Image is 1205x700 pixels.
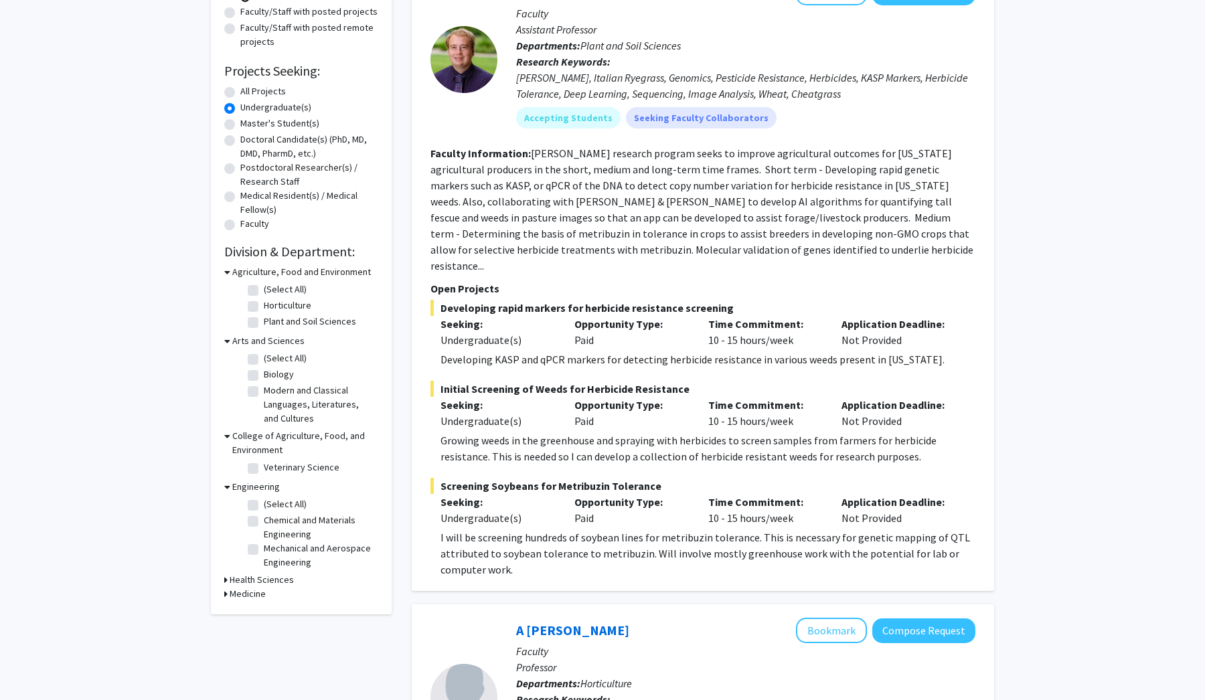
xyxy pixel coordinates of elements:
[264,383,375,426] label: Modern and Classical Languages, Literatures, and Cultures
[264,541,375,570] label: Mechanical and Aerospace Engineering
[232,429,378,457] h3: College of Agriculture, Food, and Environment
[831,316,965,348] div: Not Provided
[516,643,975,659] p: Faculty
[430,478,975,494] span: Screening Soybeans for Metribuzin Tolerance
[516,70,975,102] div: [PERSON_NAME], Italian Ryegrass, Genomics, Pesticide Resistance, Herbicides, KASP Markers, Herbic...
[224,63,378,79] h2: Projects Seeking:
[440,432,975,464] p: Growing weeds in the greenhouse and spraying with herbicides to screen samples from farmers for h...
[841,316,955,332] p: Application Deadline:
[698,316,832,348] div: 10 - 15 hours/week
[564,316,698,348] div: Paid
[264,497,307,511] label: (Select All)
[440,397,554,413] p: Seeking:
[240,189,378,217] label: Medical Resident(s) / Medical Fellow(s)
[440,510,554,526] div: Undergraduate(s)
[516,39,580,52] b: Departments:
[440,351,975,367] p: Developing KASP and qPCR markers for detecting herbicide resistance in various weeds present in [...
[232,334,305,348] h3: Arts and Sciences
[708,397,822,413] p: Time Commitment:
[430,147,531,160] b: Faculty Information:
[264,315,356,329] label: Plant and Soil Sciences
[580,39,681,52] span: Plant and Soil Sciences
[232,265,371,279] h3: Agriculture, Food and Environment
[264,513,375,541] label: Chemical and Materials Engineering
[872,618,975,643] button: Compose Request to A Downie
[240,133,378,161] label: Doctoral Candidate(s) (PhD, MD, DMD, PharmD, etc.)
[240,100,311,114] label: Undergraduate(s)
[440,529,975,578] p: I will be screening hundreds of soybean lines for metribuzin tolerance. This is necessary for gen...
[574,316,688,332] p: Opportunity Type:
[430,280,975,296] p: Open Projects
[430,147,973,272] fg-read-more: [PERSON_NAME] research program seeks to improve agricultural outcomes for [US_STATE] agricultural...
[264,298,311,313] label: Horticulture
[232,480,280,494] h3: Engineering
[831,494,965,526] div: Not Provided
[841,494,955,510] p: Application Deadline:
[10,640,57,690] iframe: Chat
[264,367,294,381] label: Biology
[240,161,378,189] label: Postdoctoral Researcher(s) / Research Staff
[240,21,378,49] label: Faculty/Staff with posted remote projects
[841,397,955,413] p: Application Deadline:
[564,494,698,526] div: Paid
[224,244,378,260] h2: Division & Department:
[264,282,307,296] label: (Select All)
[516,659,975,675] p: Professor
[831,397,965,429] div: Not Provided
[440,316,554,332] p: Seeking:
[574,494,688,510] p: Opportunity Type:
[580,677,632,690] span: Horticulture
[264,460,339,474] label: Veterinary Science
[708,316,822,332] p: Time Commitment:
[574,397,688,413] p: Opportunity Type:
[240,217,269,231] label: Faculty
[626,107,777,128] mat-chip: Seeking Faculty Collaborators
[516,5,975,21] p: Faculty
[440,332,554,348] div: Undergraduate(s)
[240,84,286,98] label: All Projects
[516,55,611,68] b: Research Keywords:
[698,494,832,526] div: 10 - 15 hours/week
[516,107,621,128] mat-chip: Accepting Students
[796,618,867,643] button: Add A Downie to Bookmarks
[230,587,266,601] h3: Medicine
[516,21,975,37] p: Assistant Professor
[240,116,319,130] label: Master's Student(s)
[440,413,554,429] div: Undergraduate(s)
[516,677,580,690] b: Departments:
[430,381,975,397] span: Initial Screening of Weeds for Herbicide Resistance
[440,494,554,510] p: Seeking:
[230,573,294,587] h3: Health Sciences
[698,397,832,429] div: 10 - 15 hours/week
[240,5,378,19] label: Faculty/Staff with posted projects
[708,494,822,510] p: Time Commitment:
[264,351,307,365] label: (Select All)
[430,300,975,316] span: Developing rapid markers for herbicide resistance screening
[564,397,698,429] div: Paid
[516,622,629,638] a: A [PERSON_NAME]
